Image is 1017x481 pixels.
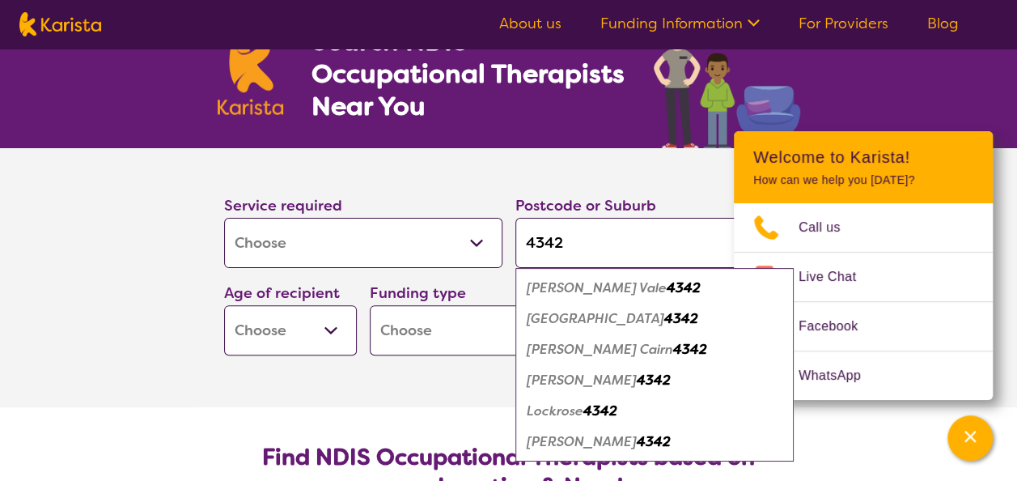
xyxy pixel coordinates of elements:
input: Type [515,218,794,268]
a: Web link opens in a new tab. [734,351,993,400]
div: Glenore Grove 4342 [523,365,786,396]
em: 4342 [637,433,671,450]
em: 4342 [583,402,617,419]
span: Live Chat [799,265,875,289]
div: Lockrose 4342 [523,396,786,427]
div: Forest Hill 4342 [523,304,786,334]
a: Blog [927,14,959,33]
ul: Choose channel [734,203,993,400]
div: Crowley Vale 4342 [523,273,786,304]
em: Lockrose [527,402,583,419]
label: Funding type [370,283,466,303]
button: Channel Menu [947,415,993,461]
em: [PERSON_NAME] Vale [527,279,667,296]
img: Karista logo [218,28,284,115]
div: Glen Cairn 4342 [523,334,786,365]
em: 4342 [673,341,707,358]
em: 4342 [637,372,671,389]
label: Postcode or Suburb [515,196,656,215]
img: Karista logo [19,12,101,36]
span: WhatsApp [799,364,880,388]
em: [PERSON_NAME] [527,372,637,389]
a: About us [499,14,561,33]
h2: Welcome to Karista! [753,147,973,167]
div: Lynford 4342 [523,427,786,458]
em: [GEOGRAPHIC_DATA] [527,310,664,327]
a: For Providers [799,14,888,33]
em: [PERSON_NAME] [527,433,637,450]
span: Call us [799,215,860,240]
a: Funding Information [600,14,760,33]
label: Service required [224,196,342,215]
img: occupational-therapy [654,6,800,148]
h1: Search NDIS Occupational Therapists Near You [311,25,625,122]
em: 4342 [667,279,701,296]
p: How can we help you [DATE]? [753,173,973,187]
label: Age of recipient [224,283,340,303]
em: 4342 [664,310,698,327]
span: Facebook [799,314,877,338]
em: [PERSON_NAME] Cairn [527,341,673,358]
div: Channel Menu [734,131,993,400]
